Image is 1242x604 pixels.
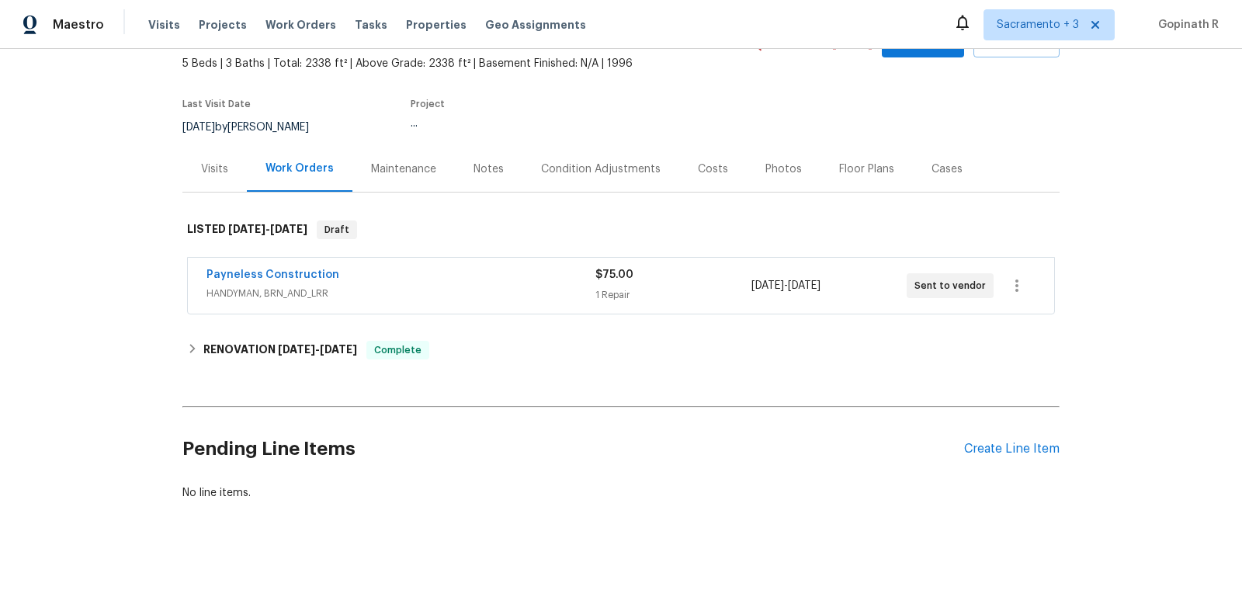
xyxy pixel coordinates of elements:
[182,413,964,485] h2: Pending Line Items
[53,17,104,33] span: Maestro
[788,280,820,291] span: [DATE]
[595,269,633,280] span: $75.00
[182,56,745,71] span: 5 Beds | 3 Baths | Total: 2338 ft² | Above Grade: 2338 ft² | Basement Finished: N/A | 1996
[411,99,445,109] span: Project
[406,17,467,33] span: Properties
[368,342,428,358] span: Complete
[182,122,215,133] span: [DATE]
[228,224,307,234] span: -
[278,344,357,355] span: -
[182,205,1060,255] div: LISTED [DATE]-[DATE]Draft
[182,332,1060,369] div: RENOVATION [DATE]-[DATE]Complete
[206,269,339,280] a: Payneless Construction
[1152,17,1219,33] span: Gopinath R
[187,220,307,239] h6: LISTED
[751,280,784,291] span: [DATE]
[541,161,661,177] div: Condition Adjustments
[751,278,820,293] span: -
[698,161,728,177] div: Costs
[201,161,228,177] div: Visits
[964,442,1060,456] div: Create Line Item
[318,222,356,238] span: Draft
[765,161,802,177] div: Photos
[278,344,315,355] span: [DATE]
[474,161,504,177] div: Notes
[595,287,751,303] div: 1 Repair
[371,161,436,177] div: Maintenance
[182,118,328,137] div: by [PERSON_NAME]
[839,161,894,177] div: Floor Plans
[148,17,180,33] span: Visits
[485,17,586,33] span: Geo Assignments
[997,17,1079,33] span: Sacramento + 3
[914,278,992,293] span: Sent to vendor
[182,485,1060,501] div: No line items.
[931,161,963,177] div: Cases
[265,17,336,33] span: Work Orders
[265,161,334,176] div: Work Orders
[182,99,251,109] span: Last Visit Date
[199,17,247,33] span: Projects
[320,344,357,355] span: [DATE]
[206,286,595,301] span: HANDYMAN, BRN_AND_LRR
[270,224,307,234] span: [DATE]
[228,224,265,234] span: [DATE]
[411,118,709,129] div: ...
[203,341,357,359] h6: RENOVATION
[355,19,387,30] span: Tasks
